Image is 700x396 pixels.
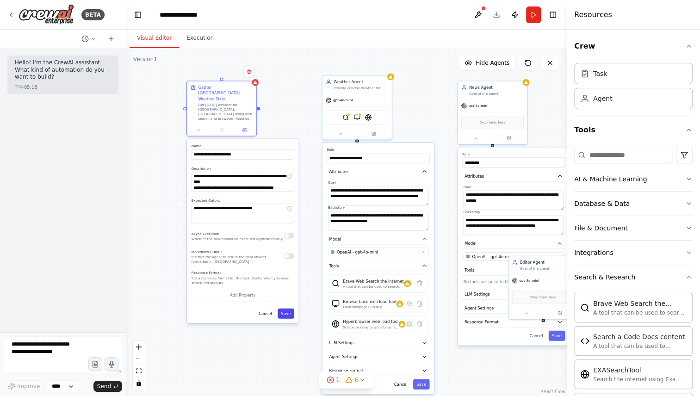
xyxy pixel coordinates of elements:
[327,365,429,376] button: Response Format
[255,309,276,319] button: Cancel
[332,320,340,328] img: HyperbrowserLoadTool
[574,167,693,191] button: AI & Machine Learning
[192,166,294,171] label: Description
[415,298,425,309] button: Delete tool
[19,4,74,25] img: Logo
[462,171,565,182] button: Attributes
[593,365,675,375] div: EXASearchTool
[574,59,693,117] div: Crew
[198,85,253,102] div: Gather [GEOGRAPHIC_DATA] Weather Data
[327,338,429,348] button: LLM Settings
[329,236,341,242] span: Model
[286,205,293,212] button: Open in editor
[358,130,390,137] button: Open in side panel
[333,98,353,103] span: gpt-4o-mini
[580,370,589,379] img: EXASearchTool
[327,352,429,362] button: Agent Settings
[413,379,430,390] button: Save
[329,368,363,373] span: Response Format
[462,303,565,314] button: Agent Settings
[334,86,388,91] div: Provide concise weather for [GEOGRAPHIC_DATA], [GEOGRAPHIC_DATA] (temp, condition, precipitation ...
[493,135,525,142] button: Open in side panel
[465,173,484,179] span: Attributes
[508,256,578,320] div: Editor AgentGoal of the agentgpt-4o-miniDrop tools here
[337,249,378,255] span: OpenAI - gpt-4o-mini
[343,278,403,284] div: Brave Web Search the internet
[192,144,294,148] label: Name
[342,114,349,121] img: BraveSearchTool
[15,59,111,81] p: Hello! I'm the CrewAI assistant. What kind of automation do you want to build?
[593,309,687,316] div: A tool that can be used to search the internet with a search_query.
[574,216,693,240] button: File & Document
[463,185,564,190] label: Goal
[463,210,564,215] label: Backstory
[580,336,589,346] img: CodeDocsSearchTool
[328,205,428,210] label: Backstory
[329,340,354,346] span: LLM Settings
[343,305,396,309] div: Load webpages url in a headless browser using Browserbase and return the contents
[462,266,565,276] button: Tools
[355,375,359,384] span: 6
[540,389,565,394] a: React Flow attribution
[332,300,340,308] img: BrowserbaseLoadTool
[192,271,294,275] label: Response Format
[133,365,145,377] button: fit view
[404,298,415,309] button: Configure tool
[520,260,574,265] div: Editor Agent
[97,383,111,390] span: Send
[593,342,687,350] div: A tool that can be used to semantic search a query from a Code Docs content.
[327,261,429,272] button: Tools
[329,354,358,359] span: Agent Settings
[574,272,635,282] div: Search & Research
[319,371,374,389] button: 16
[343,298,396,304] div: Browserbase web load tool
[574,174,647,184] div: AI & Machine Learning
[198,103,253,121] div: Get [DATE] weather for [GEOGRAPHIC_DATA], [GEOGRAPHIC_DATA] using web search and browsing. Read o...
[88,357,102,371] button: Upload files
[160,10,207,19] nav: breadcrumb
[210,127,234,134] button: No output available
[465,241,477,246] span: Model
[179,29,221,48] button: Execution
[343,325,398,330] div: Scrape or crawl a website using Hyperbrowser and return the contents in properly formatted markdo...
[186,81,257,136] div: Gather [GEOGRAPHIC_DATA] Weather DataGet [DATE] weather for [GEOGRAPHIC_DATA], [GEOGRAPHIC_DATA] ...
[468,104,488,108] span: gpt-4o-mini
[472,254,513,260] span: OpenAI - gpt-4o-mini
[465,291,490,297] span: LLM Settings
[286,173,293,180] button: Open in editor
[459,56,515,70] button: Hide Agents
[133,56,157,63] div: Version 1
[593,299,687,308] div: Brave Web Search the internet
[130,29,179,48] button: Visual Editor
[328,248,428,256] button: OpenAI - gpt-4o-mini
[365,114,372,121] img: HyperbrowserLoadTool
[133,341,145,353] button: zoom in
[530,295,556,300] span: Drop tools here
[548,331,565,341] button: Save
[574,117,693,143] button: Tools
[415,278,425,289] button: Delete tool
[133,377,145,389] button: toggle interactivity
[343,285,403,289] div: A tool that can be used to search the internet with a search_query.
[404,319,415,329] button: Configure tool
[235,127,254,134] button: Open in side panel
[574,265,693,289] button: Search & Research
[574,248,613,257] div: Integrations
[546,8,559,21] button: Hide right sidebar
[404,278,415,289] button: Configure tool
[479,120,505,125] span: Drop tools here
[415,319,425,329] button: Delete tool
[81,9,105,20] div: BETA
[329,169,348,174] span: Attributes
[15,84,37,91] div: 下午05:18
[192,237,283,241] p: Whether the task should be executed asynchronously.
[78,33,100,44] button: Switch to previous chat
[322,75,392,140] div: Weather AgentProvide concise weather for [GEOGRAPHIC_DATA], [GEOGRAPHIC_DATA] (temp, condition, p...
[574,241,693,265] button: Integrations
[327,167,429,177] button: Attributes
[104,33,118,44] button: Start a new chat
[327,234,429,245] button: Model
[574,9,612,20] h4: Resources
[574,223,628,233] div: File & Document
[133,353,145,365] button: zoom out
